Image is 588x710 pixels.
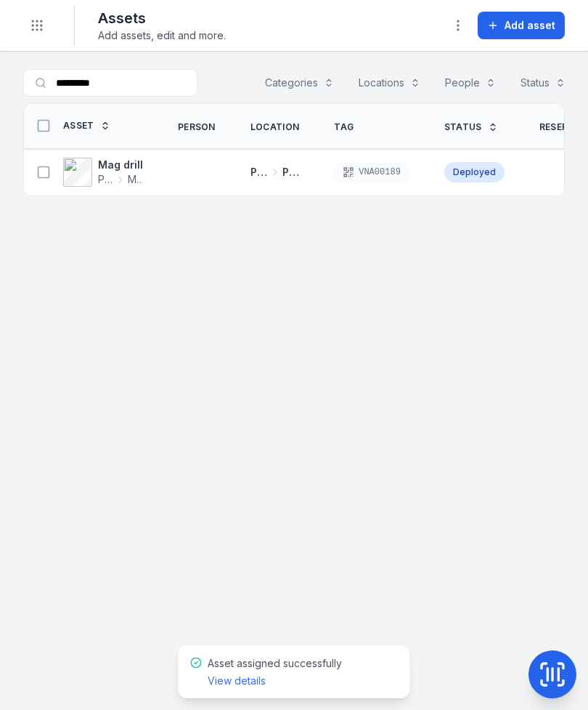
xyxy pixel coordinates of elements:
span: Add assets, edit and more. [98,28,226,43]
a: Picton Workshops & BaysPicton - Transmission Bay [250,165,299,179]
button: Add asset [478,12,565,39]
span: Add asset [505,18,555,33]
a: Status [444,121,498,133]
button: Locations [349,69,430,97]
span: Status [444,121,482,133]
span: Tag [334,121,354,133]
span: Location [250,121,299,133]
span: Mag Drill [128,172,143,187]
span: Asset assigned successfully [208,657,342,687]
button: Toggle navigation [23,12,51,39]
a: Asset [63,120,110,132]
span: Person [178,121,216,133]
div: Deployed [444,162,505,182]
button: Status [511,69,575,97]
div: VNA00189 [334,162,409,182]
button: People [436,69,505,97]
span: Picton - Transmission Bay [282,165,300,179]
strong: Mag drill [98,158,143,172]
span: Power Tools [98,172,113,187]
span: Asset [63,120,94,132]
a: Mag drillPower ToolsMag Drill [63,158,143,187]
button: Categories [256,69,343,97]
span: Picton Workshops & Bays [250,165,268,179]
a: View details [208,674,266,688]
h2: Assets [98,8,226,28]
